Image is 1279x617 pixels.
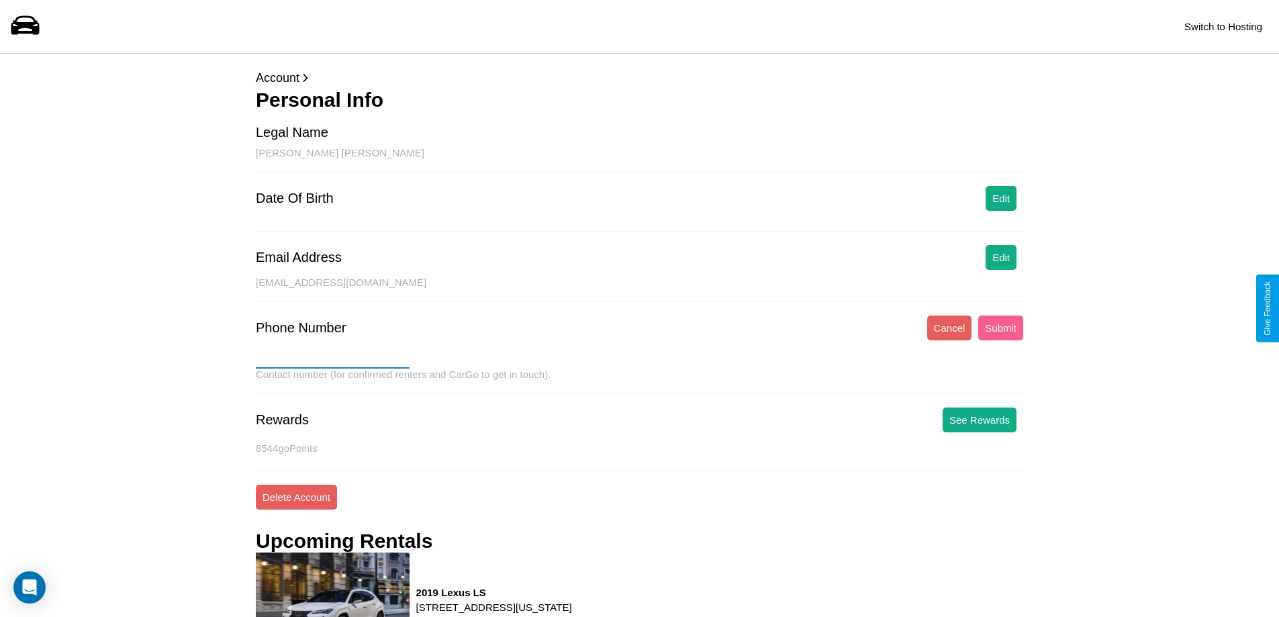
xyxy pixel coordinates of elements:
div: [PERSON_NAME] [PERSON_NAME] [256,147,1023,173]
div: Give Feedback [1263,281,1272,336]
div: Phone Number [256,320,346,336]
div: Date Of Birth [256,191,334,206]
button: Edit [986,245,1016,270]
div: Email Address [256,250,342,265]
div: [EMAIL_ADDRESS][DOMAIN_NAME] [256,277,1023,302]
div: Rewards [256,412,309,428]
h3: 2019 Lexus LS [416,587,572,598]
p: 8544 goPoints [256,439,1023,457]
button: See Rewards [943,408,1016,432]
button: Switch to Hosting [1178,14,1269,39]
h3: Personal Info [256,89,1023,111]
button: Edit [986,186,1016,211]
div: Contact number (for confirmed renters and CarGo to get in touch). [256,369,1023,394]
p: [STREET_ADDRESS][US_STATE] [416,598,572,616]
p: Account [256,67,1023,89]
button: Cancel [927,316,972,340]
button: Submit [978,316,1023,340]
div: Open Intercom Messenger [13,571,46,604]
div: Legal Name [256,125,328,140]
h3: Upcoming Rentals [256,530,432,553]
button: Delete Account [256,485,337,510]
